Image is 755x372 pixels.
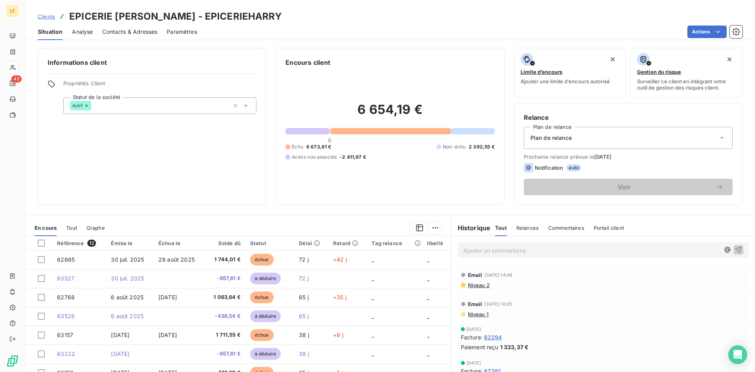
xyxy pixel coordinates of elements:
span: 63222 [57,350,75,357]
span: _ [427,332,429,338]
span: 62294 [484,333,502,341]
span: 1 063,64 € [209,293,240,301]
h2: 6 654,19 € [285,102,494,125]
button: Voir [524,179,733,195]
span: 30 juil. 2025 [111,256,144,263]
div: Échue le [158,240,200,246]
span: Commentaires [548,225,584,231]
span: Limite d’encours [521,69,562,75]
span: Paramètres [167,28,197,36]
span: 2 392,55 € [469,143,495,150]
span: 6 août 2025 [111,313,144,319]
span: auto [566,164,581,171]
span: _ [427,294,429,301]
span: Prochaine relance prévue le [524,154,733,160]
span: 63528 [57,313,75,319]
span: Email [468,272,482,278]
span: 72 j [299,275,309,282]
span: [DATE] 14:48 [484,273,512,277]
span: Surveiller ce client en intégrant votre outil de gestion des risques client. [637,78,736,91]
span: _ [372,275,374,282]
h6: Informations client [48,58,256,67]
span: _ [372,332,374,338]
span: Voir [533,184,715,190]
span: +35 j [333,294,346,301]
span: 29 août 2025 [158,256,195,263]
span: échue [250,329,274,341]
span: +8 j [333,332,343,338]
span: 1 711,55 € [209,331,240,339]
span: -657,81 € [209,350,240,358]
span: Avoirs non associés [292,154,337,161]
span: _ [372,256,374,263]
span: -438,54 € [209,312,240,320]
span: Actif [72,103,83,108]
span: _ [372,294,374,301]
div: Tag relance [372,240,417,246]
span: Tout [495,225,507,231]
span: 63157 [57,332,73,338]
a: Clients [38,13,55,20]
span: Paiement reçu [461,343,499,351]
div: Open Intercom Messenger [728,345,747,364]
span: Situation [38,28,63,36]
span: Contacts & Adresses [102,28,157,36]
button: Gestion du risqueSurveiller ce client en intégrant votre outil de gestion des risques client. [630,48,742,98]
span: 1 744,01 € [209,256,240,264]
button: Limite d’encoursAjouter une limite d’encours autorisé [514,48,626,98]
span: 0 [328,137,331,143]
span: _ [372,313,374,319]
div: Retard [333,240,362,246]
span: Plan de relance [530,134,572,142]
span: à déduire [250,273,281,284]
h6: Encours client [285,58,330,67]
h6: Relance [524,113,733,122]
span: à déduire [250,310,281,322]
span: [DATE] [466,361,481,365]
span: Analyse [72,28,93,36]
span: [DATE] [594,154,612,160]
button: Actions [687,26,727,38]
span: Email [468,301,482,307]
span: échue [250,254,274,266]
span: 30 juil. 2025 [111,275,144,282]
div: Statut [250,240,289,246]
span: 43 [11,75,22,82]
div: Délai [299,240,324,246]
span: 1 333,37 € [500,343,529,351]
span: _ [427,275,429,282]
span: Relances [516,225,539,231]
span: Tout [66,225,77,231]
span: _ [427,313,429,319]
span: [DATE] [111,350,129,357]
img: Logo LeanPay [6,355,19,367]
span: Niveau 1 [467,311,488,317]
span: [DATE] [466,327,481,332]
span: 62768 [57,294,75,301]
span: _ [427,350,429,357]
span: _ [427,256,429,263]
span: Ajouter une limite d’encours autorisé [521,78,610,84]
h3: EPICERIE [PERSON_NAME] - EPICERIEHARRY [69,9,282,24]
span: 65 j [299,294,309,301]
span: -2 411,97 € [340,154,366,161]
div: Émise le [111,240,149,246]
span: [DATE] [158,332,177,338]
span: [DATE] [111,332,129,338]
span: Propriétés Client [63,80,256,91]
span: Facture : [461,333,482,341]
span: 38 j [299,350,309,357]
span: 38 j [299,332,309,338]
span: 12 [87,240,96,247]
span: échue [250,291,274,303]
span: 65 j [299,313,309,319]
input: Ajouter une valeur [91,102,98,109]
span: Non-échu [443,143,466,150]
span: 72 j [299,256,309,263]
span: [DATE] 16:05 [484,302,512,306]
div: libellé [427,240,446,246]
span: [DATE] [158,294,177,301]
span: Échu [292,143,303,150]
span: 6 août 2025 [111,294,144,301]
